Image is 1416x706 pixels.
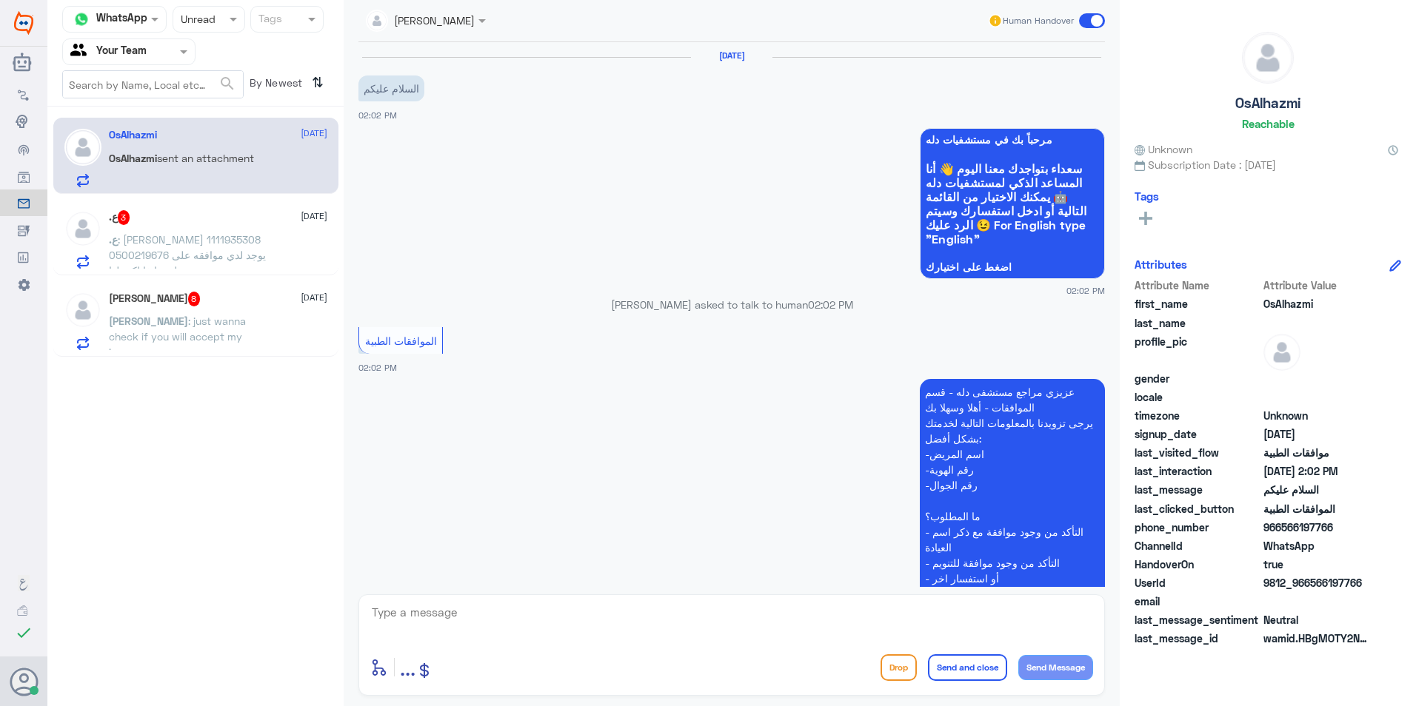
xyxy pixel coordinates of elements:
[1135,189,1159,203] h6: Tags
[1263,445,1371,460] span: موافقات الطبية
[1135,575,1260,591] span: UserId
[1135,296,1260,312] span: first_name
[109,292,201,306] h5: Ella
[1018,655,1093,680] button: Send Message
[109,315,246,358] span: : just wanna check if you will accept my insurance
[244,70,306,100] span: By Newest
[1263,408,1371,423] span: Unknown
[188,292,201,306] span: 8
[358,110,397,120] span: 02:02 PM
[926,261,1099,273] span: اضغط على اختيارك
[1263,334,1300,371] img: defaultAdmin.png
[928,654,1007,681] button: Send and close
[109,210,130,225] h5: .ع
[1263,631,1371,646] span: wamid.HBgMOTY2NTY2MTk3NzY2FQIAEhggOUE3NzhGMEMyMzg3RjY4RUNBMTc0OEFDQzk4NTcyMkIA
[365,334,437,347] span: الموافقات الطبية
[1263,463,1371,479] span: 2025-09-04T11:02:48.527Z
[1135,520,1260,535] span: phone_number
[109,152,157,164] span: OsAlhazmi
[926,134,1099,146] span: مرحباً بك في مستشفيات دله
[1135,157,1401,172] span: Subscription Date : [DATE]
[920,379,1105,669] p: 4/9/2025, 2:02 PM
[1263,371,1371,386] span: null
[301,127,327,140] span: [DATE]
[64,292,101,329] img: defaultAdmin.png
[109,315,188,327] span: [PERSON_NAME]
[312,70,324,95] i: ⇅
[109,233,118,246] span: .ع
[1263,575,1371,591] span: 9812_966566197766
[1135,408,1260,423] span: timezone
[14,11,33,35] img: Widebot Logo
[1263,538,1371,554] span: 2
[358,75,424,101] p: 4/9/2025, 2:02 PM
[358,363,397,372] span: 02:02 PM
[1135,482,1260,497] span: last_message
[1135,389,1260,405] span: locale
[301,209,327,223] span: [DATE]
[358,297,1105,312] p: [PERSON_NAME] asked to talk to human
[64,210,101,247] img: defaultAdmin.png
[808,298,853,311] span: 02:02 PM
[1135,315,1260,331] span: last_name
[1263,296,1371,312] span: OsAlhazmi
[1003,14,1074,27] span: Human Handover
[109,129,157,141] h5: OsAlhazmi
[109,233,266,277] span: : [PERSON_NAME] 1111935308 0500219676 يوجد لدي موافقه على عملية وابغا اكنسلها
[1135,501,1260,517] span: last_clicked_button
[218,72,236,96] button: search
[1242,117,1295,130] h6: Reachable
[1135,371,1260,386] span: gender
[691,50,772,61] h6: [DATE]
[1263,389,1371,405] span: null
[1135,426,1260,442] span: signup_date
[881,654,917,681] button: Drop
[1263,557,1371,572] span: true
[1263,612,1371,628] span: 0
[1135,141,1192,157] span: Unknown
[1135,557,1260,572] span: HandoverOn
[1135,631,1260,646] span: last_message_id
[1263,278,1371,293] span: Attribute Value
[1263,520,1371,535] span: 966566197766
[1235,95,1300,112] h5: OsAlhazmi
[1135,612,1260,628] span: last_message_sentiment
[157,152,254,164] span: sent an attachment
[400,650,415,684] button: ...
[1135,278,1260,293] span: Attribute Name
[70,8,93,30] img: whatsapp.png
[1135,258,1187,271] h6: Attributes
[1263,482,1371,497] span: السلام عليكم
[70,41,93,63] img: yourTeam.svg
[118,210,130,225] span: 3
[1135,334,1260,368] span: profile_pic
[1135,538,1260,554] span: ChannelId
[1066,284,1105,297] span: 02:02 PM
[1135,445,1260,460] span: last_visited_flow
[63,71,243,98] input: Search by Name, Local etc…
[10,668,38,696] button: Avatar
[1243,33,1293,83] img: defaultAdmin.png
[64,129,101,166] img: defaultAdmin.png
[1263,501,1371,517] span: الموافقات الطبية
[1135,594,1260,609] span: email
[256,10,282,30] div: Tags
[400,653,415,680] span: ...
[15,624,33,642] i: check
[926,161,1099,246] span: سعداء بتواجدك معنا اليوم 👋 أنا المساعد الذكي لمستشفيات دله 🤖 يمكنك الاختيار من القائمة التالية أو...
[218,75,236,93] span: search
[301,291,327,304] span: [DATE]
[1135,463,1260,479] span: last_interaction
[1263,426,1371,442] span: 2025-09-04T11:02:30.694Z
[1263,594,1371,609] span: null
